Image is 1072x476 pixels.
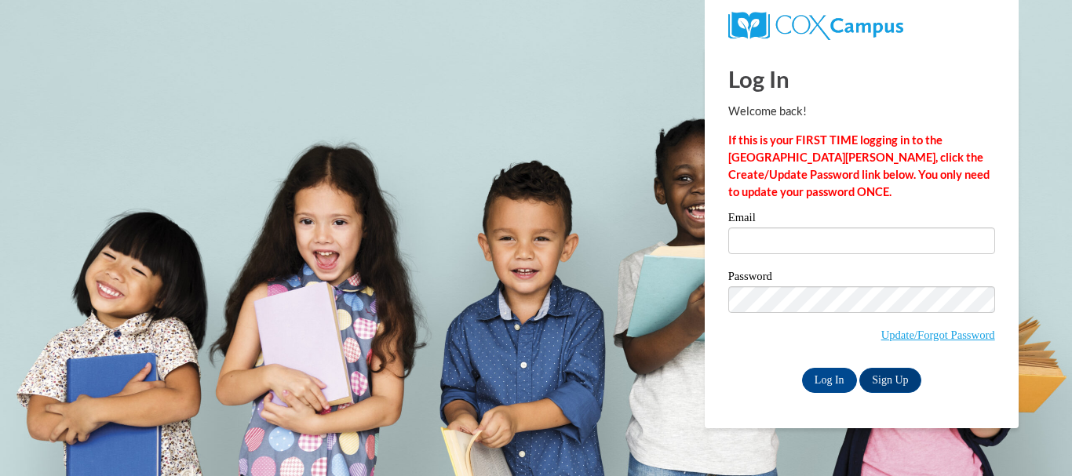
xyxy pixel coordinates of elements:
label: Password [728,271,995,286]
a: Update/Forgot Password [881,329,995,341]
a: COX Campus [728,18,903,31]
p: Welcome back! [728,103,995,120]
img: COX Campus [728,12,903,40]
input: Log In [802,368,857,393]
label: Email [728,212,995,227]
h1: Log In [728,63,995,95]
strong: If this is your FIRST TIME logging in to the [GEOGRAPHIC_DATA][PERSON_NAME], click the Create/Upd... [728,133,990,198]
a: Sign Up [859,368,921,393]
